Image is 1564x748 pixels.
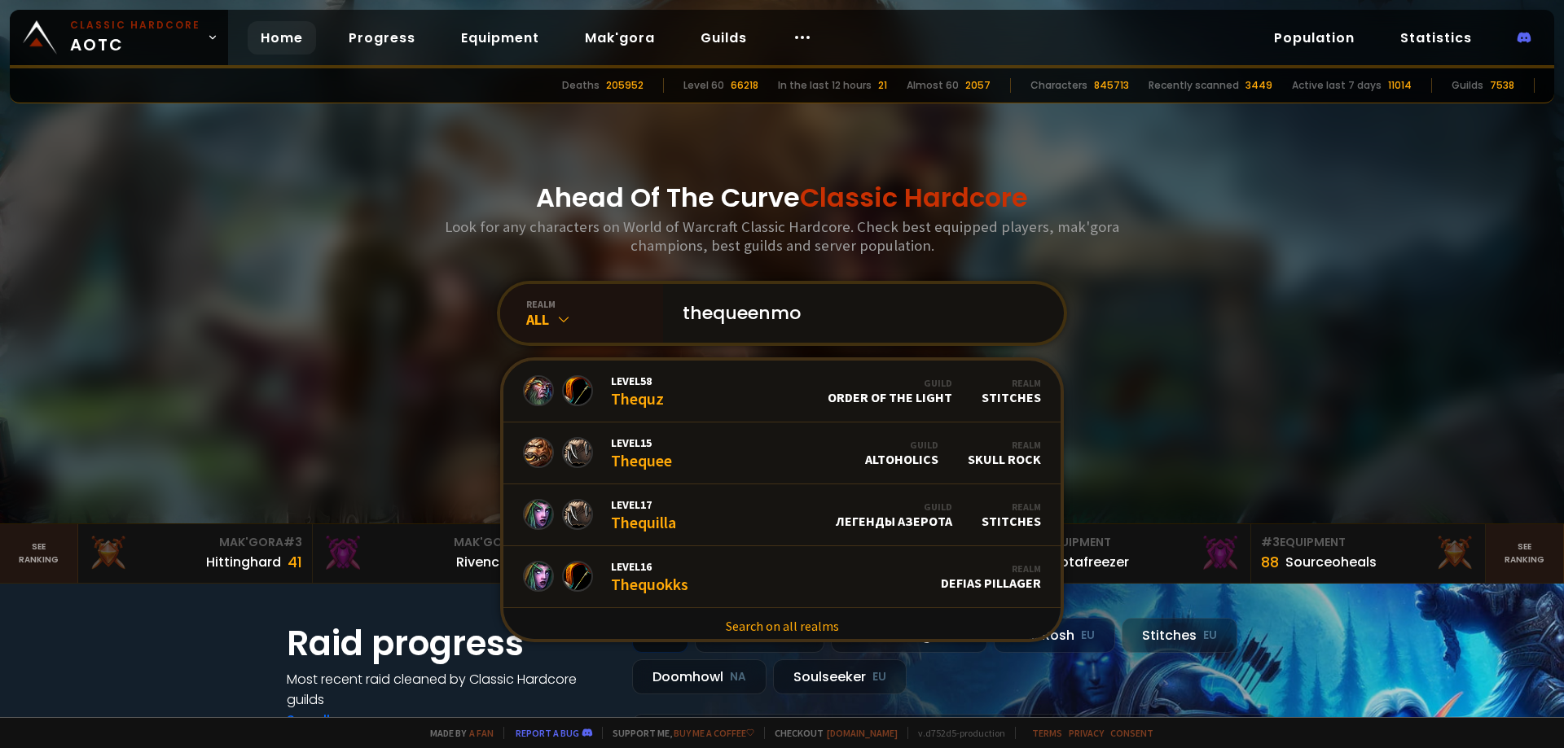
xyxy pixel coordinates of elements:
[1051,552,1129,572] div: Notafreezer
[611,497,676,532] div: Thequilla
[828,377,952,405] div: Order of the Light
[800,179,1028,216] span: Classic Hardcore
[1490,78,1514,93] div: 7538
[907,78,959,93] div: Almost 60
[611,374,664,409] div: Thequz
[828,377,952,389] div: Guild
[248,21,316,55] a: Home
[526,310,663,329] div: All
[88,534,302,551] div: Mak'Gora
[606,78,644,93] div: 205952
[1245,78,1272,93] div: 3449
[78,524,313,583] a: Mak'Gora#3Hittinghard41
[1261,534,1475,551] div: Equipment
[611,435,672,470] div: Thequee
[1292,78,1382,93] div: Active last 7 days
[827,727,898,739] a: [DOMAIN_NAME]
[982,377,1041,405] div: Stitches
[287,618,613,669] h1: Raid progress
[778,78,872,93] div: In the last 12 hours
[503,608,1061,644] a: Search on all realms
[438,217,1126,255] h3: Look for any characters on World of Warcraft Classic Hardcore. Check best equipped players, mak'g...
[878,78,887,93] div: 21
[1094,78,1129,93] div: 845713
[516,727,579,739] a: Report a bug
[968,439,1041,467] div: Skull Rock
[865,439,938,451] div: Guild
[1030,78,1087,93] div: Characters
[731,78,758,93] div: 66218
[503,361,1061,422] a: Level58ThequzGuildOrder of the LightRealmStitches
[469,727,494,739] a: a fan
[674,727,754,739] a: Buy me a coffee
[536,178,1028,217] h1: Ahead Of The Curve
[323,534,537,551] div: Mak'Gora
[611,559,688,594] div: Thequokks
[673,284,1044,343] input: Search a character...
[611,559,688,574] span: Level 16
[526,298,663,310] div: realm
[982,377,1041,389] div: Realm
[1149,78,1239,93] div: Recently scanned
[562,78,600,93] div: Deaths
[503,422,1061,484] a: Level15ThequeeGuildAltoholicsRealmSkull Rock
[572,21,668,55] a: Mak'gora
[773,659,907,694] div: Soulseeker
[1069,727,1104,739] a: Privacy
[965,78,991,93] div: 2057
[1081,628,1095,644] small: EU
[456,552,507,572] div: Rivench
[336,21,428,55] a: Progress
[602,727,754,739] span: Support me,
[448,21,552,55] a: Equipment
[206,552,281,572] div: Hittinghard
[1387,21,1485,55] a: Statistics
[611,435,672,450] span: Level 15
[287,711,393,729] a: See all progress
[10,10,228,65] a: Classic HardcoreAOTC
[283,534,302,550] span: # 3
[688,21,760,55] a: Guilds
[872,669,886,685] small: EU
[503,546,1061,608] a: Level16ThequokksRealmDefias Pillager
[1388,78,1412,93] div: 11014
[420,727,494,739] span: Made by
[1026,534,1241,551] div: Equipment
[1486,524,1564,583] a: Seeranking
[611,374,664,388] span: Level 58
[994,618,1115,653] div: Nek'Rosh
[1261,534,1280,550] span: # 3
[836,501,952,529] div: Легенды Азерота
[1017,524,1251,583] a: #2Equipment88Notafreezer
[1032,727,1062,739] a: Terms
[288,551,302,573] div: 41
[1110,727,1153,739] a: Consent
[730,669,746,685] small: NA
[941,562,1041,591] div: Defias Pillager
[865,439,938,467] div: Altoholics
[683,78,724,93] div: Level 60
[611,497,676,512] span: Level 17
[764,727,898,739] span: Checkout
[982,501,1041,529] div: Stitches
[941,562,1041,575] div: Realm
[70,18,200,33] small: Classic Hardcore
[503,484,1061,546] a: Level17ThequillaGuildЛегенды АзеротаRealmStitches
[1261,21,1368,55] a: Population
[313,524,547,583] a: Mak'Gora#2Rivench100
[70,18,200,57] span: AOTC
[1122,618,1237,653] div: Stitches
[907,727,1005,739] span: v. d752d5 - production
[1285,552,1377,572] div: Sourceoheals
[982,501,1041,513] div: Realm
[632,659,767,694] div: Doomhowl
[1251,524,1486,583] a: #3Equipment88Sourceoheals
[968,439,1041,451] div: Realm
[1261,551,1279,573] div: 88
[287,669,613,710] h4: Most recent raid cleaned by Classic Hardcore guilds
[836,501,952,513] div: Guild
[1452,78,1483,93] div: Guilds
[1203,628,1217,644] small: EU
